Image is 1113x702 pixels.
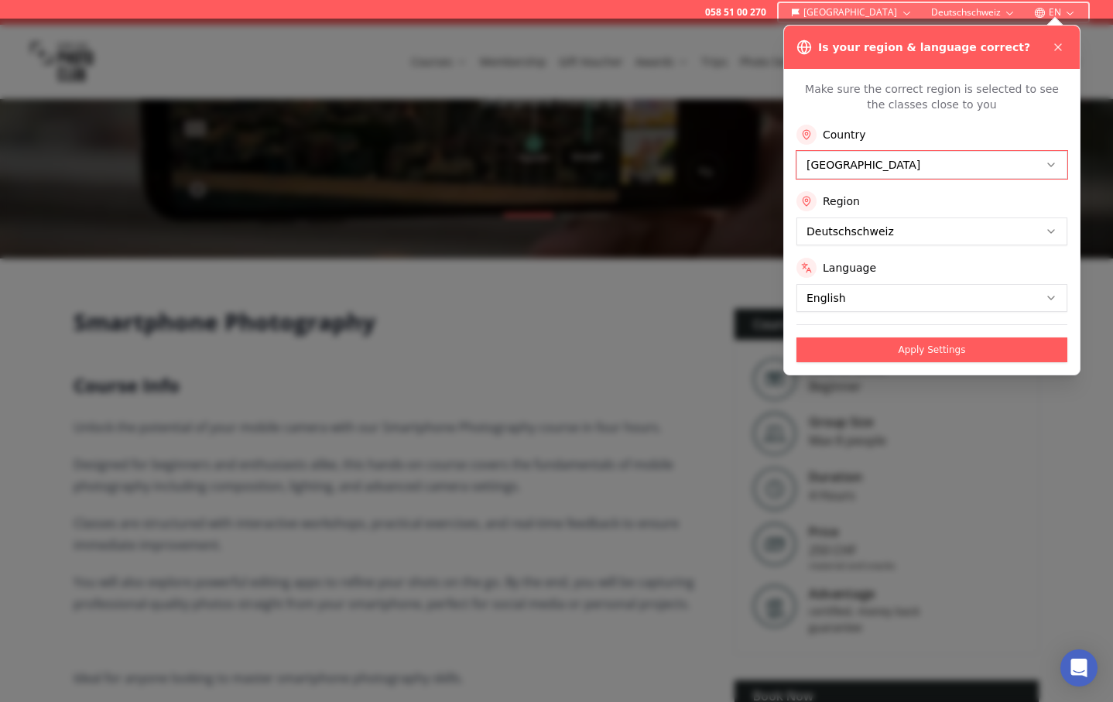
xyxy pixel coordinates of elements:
[705,6,766,19] a: 058 51 00 270
[823,260,876,276] label: Language
[785,3,919,22] button: [GEOGRAPHIC_DATA]
[925,3,1022,22] button: Deutschschweiz
[818,39,1030,55] h3: Is your region & language correct?
[1028,3,1082,22] button: EN
[1060,649,1098,687] div: Open Intercom Messenger
[796,81,1067,112] p: Make sure the correct region is selected to see the classes close to you
[823,193,860,209] label: Region
[823,127,866,142] label: Country
[796,337,1067,362] button: Apply Settings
